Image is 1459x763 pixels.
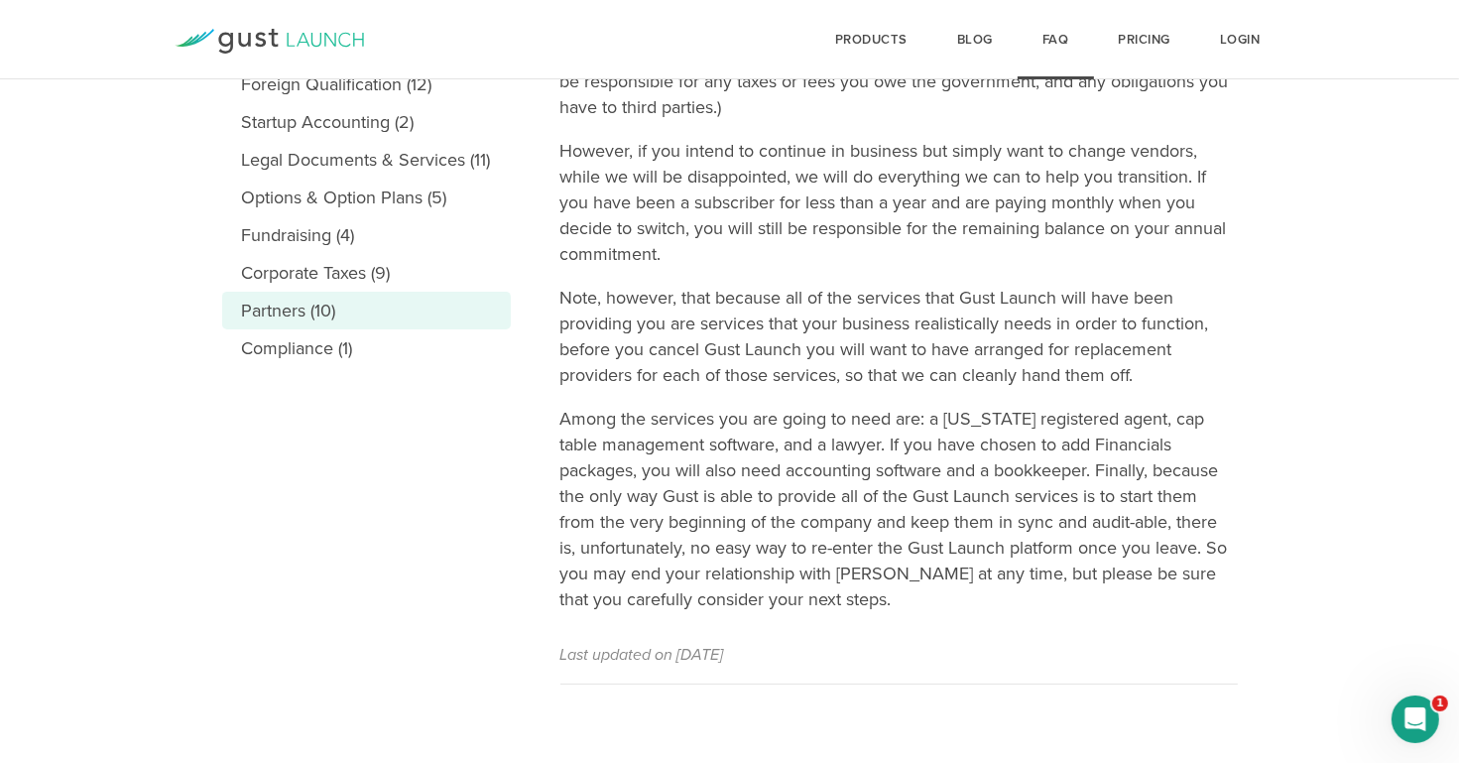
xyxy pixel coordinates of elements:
p: Note, however, that because all of the services that Gust Launch will have been providing you are... [560,285,1238,388]
a: Startup Accounting (2) [222,103,511,141]
a: Partners (10) [222,292,511,329]
p: Among the services you are going to need are: a [US_STATE] registered agent, cap table management... [560,406,1238,612]
p: Last updated on [DATE] [560,642,1238,668]
a: Corporate Taxes (9) [222,254,511,292]
a: Fundraising (4) [222,216,511,254]
a: Compliance (1) [222,329,511,367]
span: 1 [1432,696,1448,711]
p: However, if you intend to continue in business but simply want to change vendors, while we will b... [560,138,1238,267]
a: Legal Documents & Services (11) [222,141,511,179]
a: Foreign Qualification (12) [222,65,511,103]
a: Options & Option Plans (5) [222,179,511,216]
iframe: Intercom live chat [1392,696,1439,743]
